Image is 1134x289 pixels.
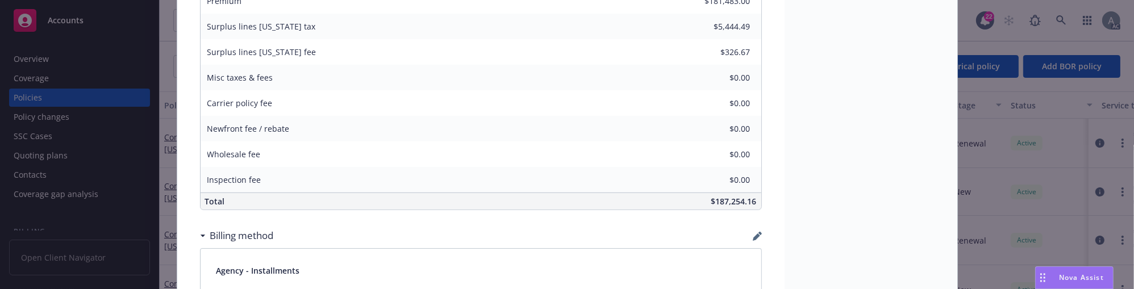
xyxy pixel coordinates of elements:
[205,196,225,207] span: Total
[207,149,261,160] span: Wholesale fee
[1035,266,1114,289] button: Nova Assist
[683,146,757,163] input: 0.00
[207,98,273,108] span: Carrier policy fee
[207,174,261,185] span: Inspection fee
[711,196,757,207] span: $187,254.16
[683,171,757,189] input: 0.00
[683,44,757,61] input: 0.00
[207,123,290,134] span: Newfront fee / rebate
[1036,267,1050,288] div: Drag to move
[207,47,316,57] span: Surplus lines [US_STATE] fee
[1059,273,1104,282] span: Nova Assist
[683,18,757,35] input: 0.00
[683,95,757,112] input: 0.00
[207,21,316,32] span: Surplus lines [US_STATE] tax
[207,72,273,83] span: Misc taxes & fees
[200,228,274,243] div: Billing method
[683,120,757,137] input: 0.00
[683,69,757,86] input: 0.00
[210,228,274,243] h3: Billing method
